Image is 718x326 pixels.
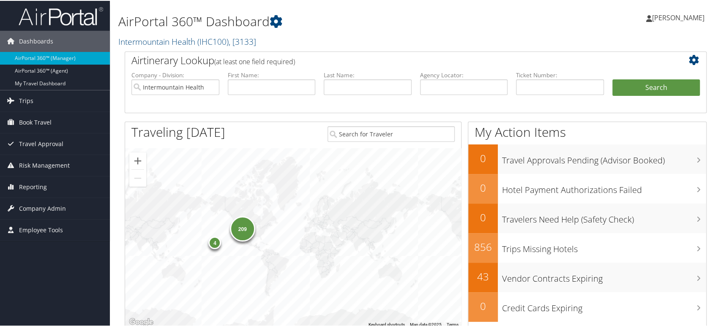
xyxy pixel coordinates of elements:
[502,209,706,225] h3: Travelers Need Help (Safety Check)
[652,12,704,22] span: [PERSON_NAME]
[209,236,221,248] div: 4
[131,122,225,140] h1: Traveling [DATE]
[502,179,706,195] h3: Hotel Payment Authorizations Failed
[468,203,706,232] a: 0Travelers Need Help (Safety Check)
[468,298,498,312] h2: 0
[468,180,498,194] h2: 0
[197,35,229,46] span: ( IHC100 )
[468,173,706,203] a: 0Hotel Payment Authorizations Failed
[516,70,604,79] label: Ticket Number:
[468,269,498,283] h2: 43
[19,176,47,197] span: Reporting
[468,150,498,165] h2: 0
[410,321,442,326] span: Map data ©2025
[468,122,706,140] h1: My Action Items
[19,219,63,240] span: Employee Tools
[420,70,508,79] label: Agency Locator:
[468,262,706,291] a: 43Vendor Contracts Expiring
[19,111,52,132] span: Book Travel
[129,169,146,186] button: Zoom out
[646,4,713,30] a: [PERSON_NAME]
[230,215,255,241] div: 209
[502,149,706,166] h3: Travel Approvals Pending (Advisor Booked)
[19,154,70,175] span: Risk Management
[131,70,219,79] label: Company - Division:
[468,232,706,262] a: 856Trips Missing Hotels
[502,238,706,254] h3: Trips Missing Hotels
[328,125,455,141] input: Search for Traveler
[468,144,706,173] a: 0Travel Approvals Pending (Advisor Booked)
[19,5,103,25] img: airportal-logo.png
[229,35,256,46] span: , [ 3133 ]
[19,197,66,218] span: Company Admin
[19,30,53,51] span: Dashboards
[19,90,33,111] span: Trips
[502,268,706,284] h3: Vendor Contracts Expiring
[612,79,700,95] button: Search
[118,12,515,30] h1: AirPortal 360™ Dashboard
[468,291,706,321] a: 0Credit Cards Expiring
[324,70,412,79] label: Last Name:
[19,133,63,154] span: Travel Approval
[131,52,651,67] h2: Airtinerary Lookup
[502,297,706,313] h3: Credit Cards Expiring
[468,239,498,253] h2: 856
[129,152,146,168] button: Zoom in
[447,321,459,326] a: Terms (opens in new tab)
[118,35,256,46] a: Intermountain Health
[214,56,295,65] span: (at least one field required)
[468,209,498,224] h2: 0
[228,70,316,79] label: First Name:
